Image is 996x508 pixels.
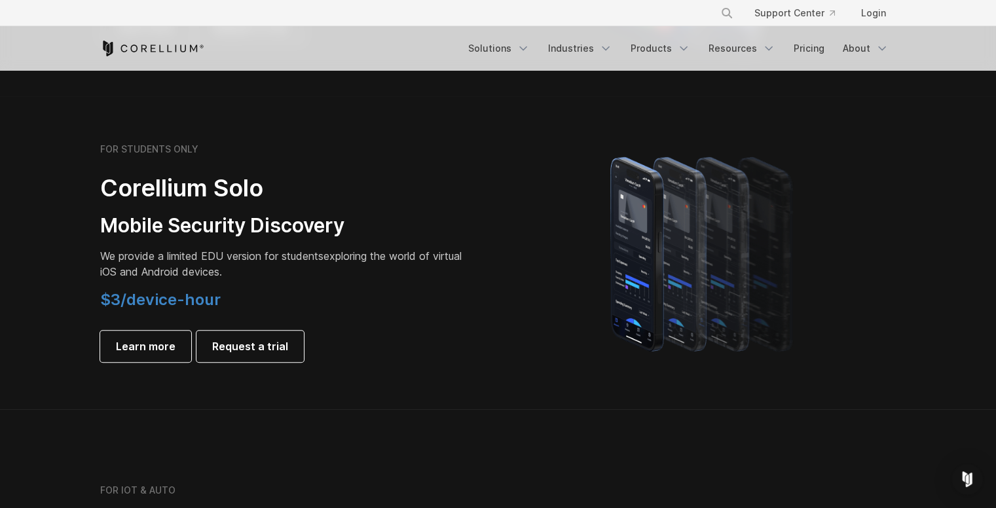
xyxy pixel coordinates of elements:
[212,338,288,354] span: Request a trial
[951,463,983,495] div: Open Intercom Messenger
[100,331,191,362] a: Learn more
[705,1,896,25] div: Navigation Menu
[100,173,467,203] h2: Corellium Solo
[100,41,204,56] a: Corellium Home
[100,213,467,238] h3: Mobile Security Discovery
[623,37,698,60] a: Products
[100,143,198,155] h6: FOR STUDENTS ONLY
[460,37,896,60] div: Navigation Menu
[196,331,304,362] a: Request a trial
[540,37,620,60] a: Industries
[584,138,823,367] img: A lineup of four iPhone models becoming more gradient and blurred
[701,37,783,60] a: Resources
[715,1,739,25] button: Search
[100,484,175,496] h6: FOR IOT & AUTO
[460,37,538,60] a: Solutions
[744,1,845,25] a: Support Center
[116,338,175,354] span: Learn more
[100,290,221,309] span: $3/device-hour
[100,248,467,280] p: exploring the world of virtual iOS and Android devices.
[786,37,832,60] a: Pricing
[851,1,896,25] a: Login
[100,249,323,263] span: We provide a limited EDU version for students
[835,37,896,60] a: About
